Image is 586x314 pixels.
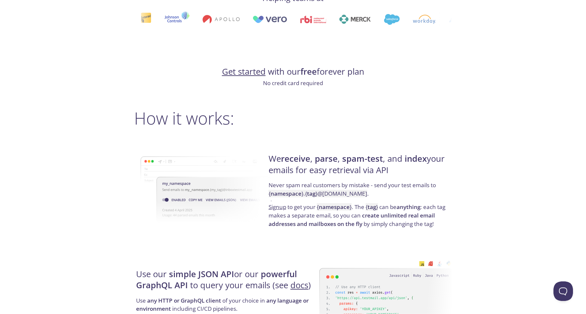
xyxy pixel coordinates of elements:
[338,15,370,24] img: merck
[269,212,435,228] strong: create unlimited real email addresses and mailboxes on the fly
[368,203,376,211] strong: tag
[315,153,338,164] strong: parse
[366,203,378,211] code: { }
[147,297,221,304] strong: any HTTP or GraphQL client
[252,16,286,23] img: vero
[383,14,398,25] img: salesforce
[134,108,452,128] h2: How it works:
[222,66,266,77] a: Get started
[342,153,383,164] strong: spam-test
[163,11,188,27] img: johnsoncontrols
[136,297,309,313] strong: any language or environment
[299,16,325,23] img: rbi
[300,66,317,77] strong: free
[269,203,450,228] p: to get your . The can be : each tag makes a separate email, so you can by simply changing the tag!
[269,190,367,197] code: { } . { } @[DOMAIN_NAME]
[281,153,310,164] strong: receive
[136,269,317,296] h4: Use our or our to query your emails (see )
[134,66,452,77] h4: with our forever plan
[269,181,450,203] p: Never spam real customers by mistake - send your test emails to .
[405,153,427,164] strong: index
[553,281,573,301] iframe: Help Scout Beacon - Open
[141,138,273,241] img: namespace-image
[202,15,239,24] img: apollo
[169,268,234,280] strong: simple JSON API
[136,268,297,291] strong: powerful GraphQL API
[307,190,315,197] strong: tag
[412,15,435,24] img: workday
[319,203,350,211] strong: namespace
[271,190,301,197] strong: namespace
[290,279,308,291] a: docs
[397,203,420,211] strong: anything
[269,153,450,181] h4: We , , , and your emails for easy retrieval via API
[269,203,286,211] a: Signup
[317,203,352,211] code: { }
[134,79,452,87] p: No credit card required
